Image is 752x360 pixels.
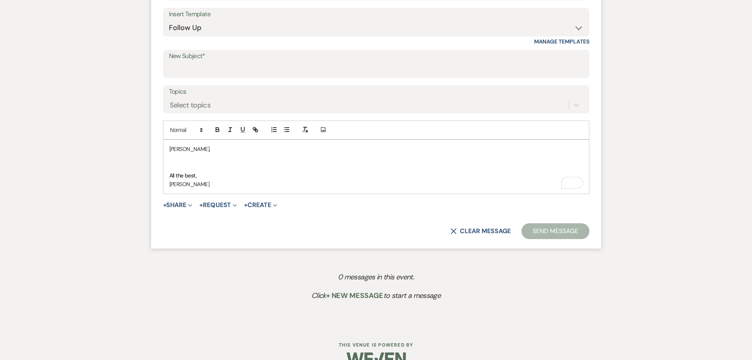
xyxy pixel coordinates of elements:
button: Request [199,202,237,208]
p: [PERSON_NAME] [169,180,583,188]
span: + [199,202,203,208]
span: + New Message [326,291,383,300]
div: Select topics [170,100,211,110]
div: To enrich screen reader interactions, please activate Accessibility in Grammarly extension settings [163,140,589,194]
p: [PERSON_NAME], [169,145,583,153]
button: Create [244,202,277,208]
p: Click to start a message [169,290,583,302]
div: Insert Template [169,9,583,20]
span: All the best, [169,172,197,179]
button: Clear message [450,228,510,234]
p: 0 messages in this event. [169,271,583,283]
label: Topics [169,86,583,98]
button: Share [163,202,193,208]
a: Manage Templates [534,38,589,45]
span: + [163,202,167,208]
button: Send Message [521,223,589,239]
span: + [244,202,248,208]
label: New Subject* [169,51,583,62]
